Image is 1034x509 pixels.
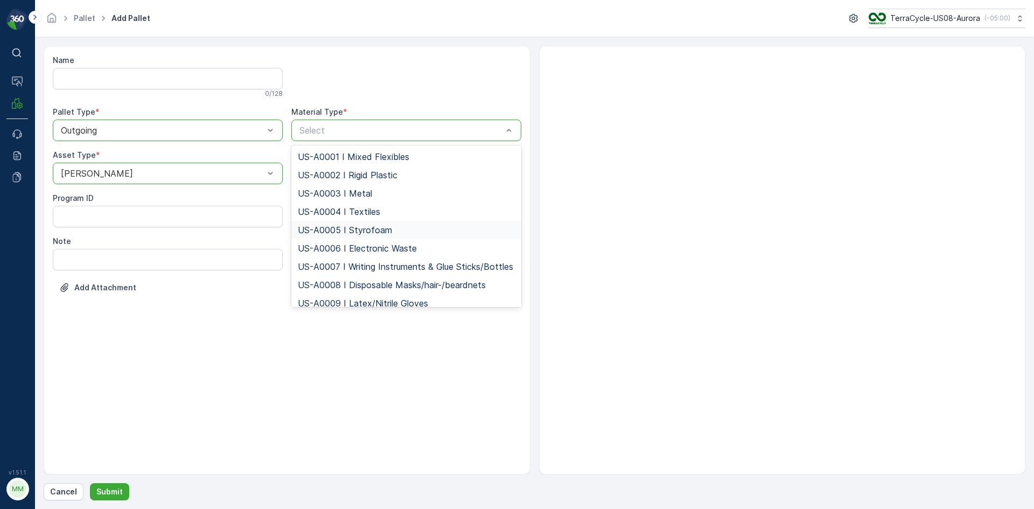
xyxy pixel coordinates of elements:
[53,193,94,203] label: Program ID
[53,236,71,246] label: Note
[890,13,980,24] p: TerraCycle-US08-Aurora
[298,298,428,308] span: US-A0009 I Latex/Nitrile Gloves
[869,9,1025,28] button: TerraCycle-US08-Aurora(-05:00)
[63,194,72,204] span: 35
[36,177,114,186] span: [DATE], IBC Totes, #1
[74,282,136,293] p: Add Attachment
[90,483,129,500] button: Submit
[63,487,72,496] span: 35
[50,486,77,497] p: Cancel
[6,478,28,500] button: MM
[298,225,392,235] span: US-A0005 I Styrofoam
[470,302,562,315] p: [DATE], IBC Totes, #2
[9,487,63,496] span: Total Weight :
[53,55,74,65] label: Name
[265,89,283,98] p: 0 / 128
[53,150,96,159] label: Asset Type
[299,124,502,137] p: Select
[46,266,156,275] span: US-PI0483 I Empty IBC Totes
[298,207,380,217] span: US-A0004 I Textiles
[9,248,57,257] span: Asset Type :
[44,483,83,500] button: Cancel
[46,16,58,25] a: Homepage
[298,170,397,180] span: US-A0002 I Rigid Plastic
[298,280,486,290] span: US-A0008 I Disposable Masks/hair-/beardnets
[298,189,372,198] span: US-A0003 I Metal
[6,9,28,30] img: logo
[298,243,417,253] span: US-A0006 I Electronic Waste
[298,152,409,162] span: US-A0001 I Mixed Flexibles
[96,486,123,497] p: Submit
[57,212,60,221] span: -
[291,107,343,116] label: Material Type
[36,469,116,478] span: [DATE], IBC Totes, #2
[53,107,95,116] label: Pallet Type
[9,266,46,275] span: Material :
[9,230,60,239] span: Tare Weight :
[109,13,152,24] span: Add Pallet
[298,262,513,271] span: US-A0007 I Writing Instruments & Glue Sticks/Bottles
[6,469,28,476] span: v 1.51.1
[9,212,57,221] span: Net Weight :
[471,9,562,22] p: [DATE], IBC Totes, #1
[869,12,886,24] img: image_ci7OI47.png
[9,194,63,204] span: Total Weight :
[984,14,1010,23] p: ( -05:00 )
[9,177,36,186] span: Name :
[53,279,143,296] button: Upload File
[60,230,69,239] span: 35
[57,248,83,257] span: Pallets
[74,13,95,23] a: Pallet
[9,480,26,498] div: MM
[9,469,36,478] span: Name :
